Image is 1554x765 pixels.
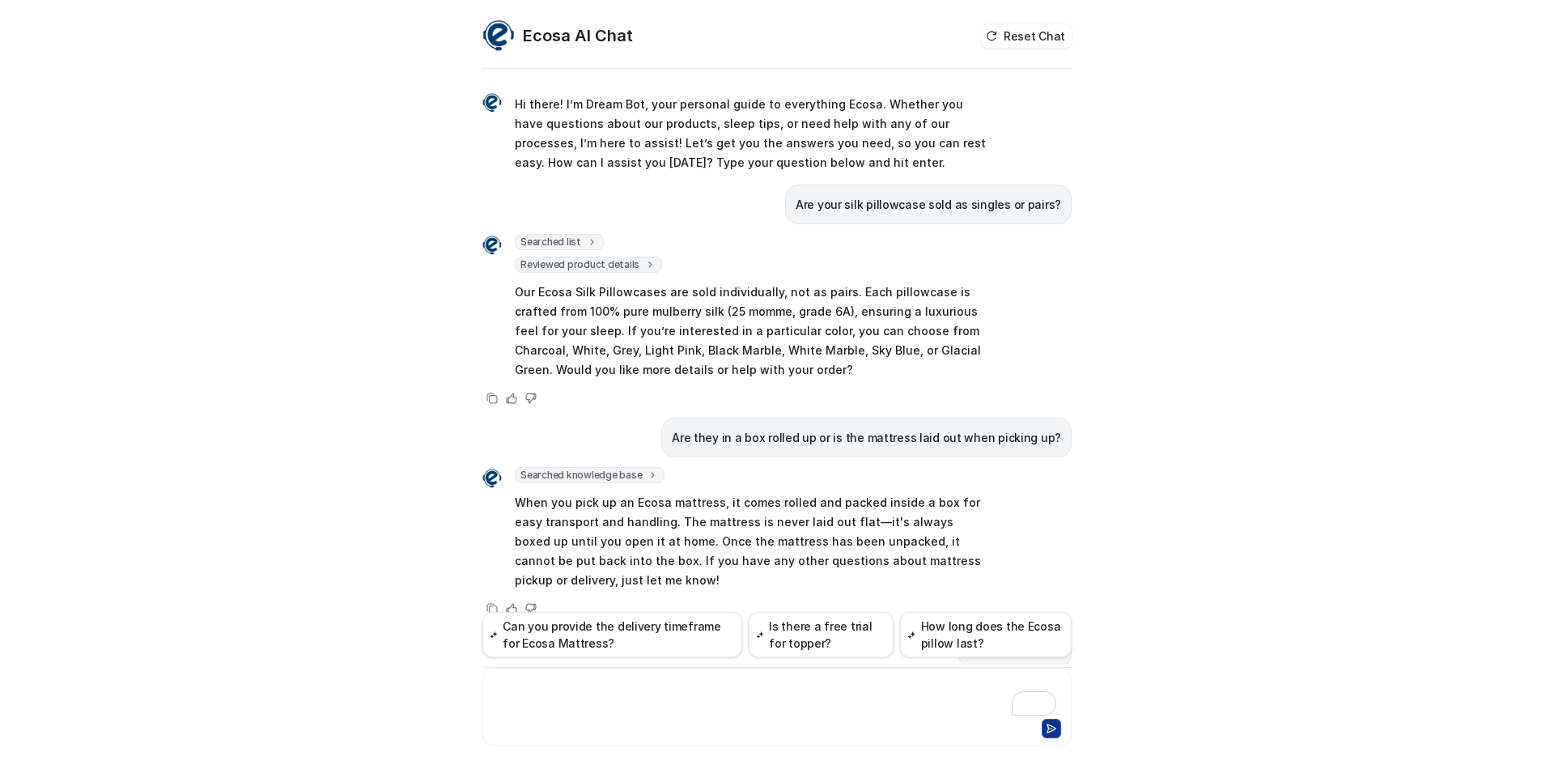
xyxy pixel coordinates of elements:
[515,283,988,380] p: Our Ecosa Silk Pillowcases are sold individually, not as pairs. Each pillowcase is crafted from 1...
[486,678,1068,716] div: To enrich screen reader interactions, please activate Accessibility in Grammarly extension settings
[749,612,894,657] button: Is there a free trial for topper?
[515,493,988,590] p: When you pick up an Ecosa mattress, it comes rolled and packed inside a box for easy transport an...
[515,467,664,483] span: Searched knowledge base
[482,469,502,488] img: Widget
[796,195,1061,215] p: Are your silk pillowcase sold as singles or pairs?
[482,19,515,52] img: Widget
[482,612,742,657] button: Can you provide the delivery timeframe for Ecosa Mattress?
[482,93,502,113] img: Widget
[672,428,1061,448] p: Are they in a box rolled up or is the mattress laid out when picking up?
[900,612,1072,657] button: How long does the Ecosa pillow last?
[482,236,502,255] img: Widget
[523,24,633,47] h2: Ecosa AI Chat
[981,24,1072,48] button: Reset Chat
[515,257,662,273] span: Reviewed product details
[515,234,604,250] span: Searched list
[515,95,988,172] p: Hi there! I’m Dream Bot, your personal guide to everything Ecosa. Whether you have questions abou...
